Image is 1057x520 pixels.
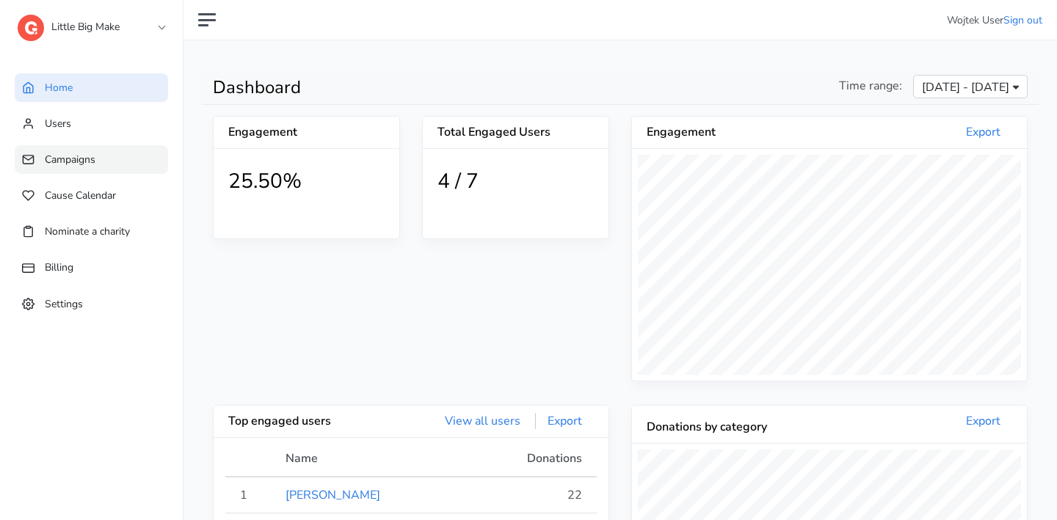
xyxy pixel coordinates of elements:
a: View all users [433,413,532,429]
span: Cause Calendar [45,188,116,202]
span: Billing [45,260,73,274]
a: Users [15,109,168,138]
span: Nominate a charity [45,224,130,238]
a: Sign out [1003,13,1042,27]
a: Export [535,413,594,429]
a: Home [15,73,168,102]
a: Little Big Make [18,10,164,37]
span: Campaigns [45,153,95,166]
td: 1 [225,477,277,513]
h1: 25.50% [228,169,385,194]
h5: Engagement [228,125,307,139]
h5: Engagement [647,125,829,139]
img: logo-dashboard-4662da770dd4bea1a8774357aa970c5cb092b4650ab114813ae74da458e76571.svg [18,15,44,41]
td: 22 [465,477,597,513]
span: Time range: [839,77,902,95]
a: Cause Calendar [15,181,168,210]
li: Wojtek User [947,12,1042,28]
th: Name [277,450,465,477]
a: Settings [15,290,168,318]
span: [DATE] - [DATE] [922,78,1009,96]
h1: 4 / 7 [437,169,594,194]
h1: Dashboard [213,77,609,98]
span: Settings [45,296,83,310]
a: Export [954,124,1012,140]
a: Campaigns [15,145,168,174]
span: Home [45,81,73,95]
h5: Top engaged users [228,414,411,428]
h5: Donations by category [647,420,829,434]
th: Donations [465,450,597,477]
a: [PERSON_NAME] [286,487,380,503]
a: Nominate a charity [15,217,168,246]
span: Users [45,117,71,131]
a: Export [954,413,1012,429]
a: Billing [15,253,168,282]
h5: Total Engaged Users [437,125,594,139]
